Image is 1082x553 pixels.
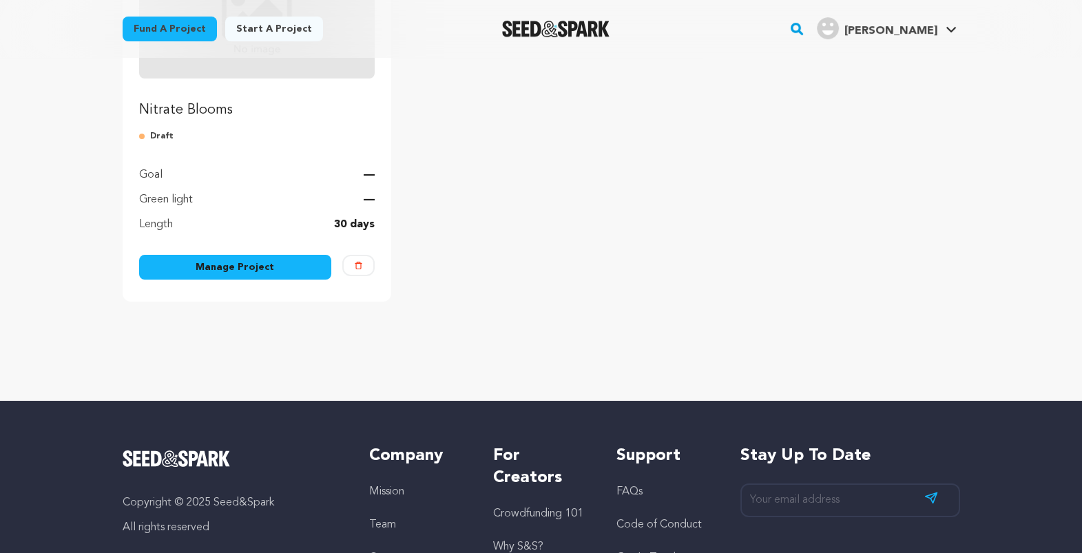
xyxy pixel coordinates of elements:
[817,17,937,39] div: Gabriel Busaneli S.'s Profile
[616,519,702,530] a: Code of Conduct
[139,191,193,208] p: Green light
[139,167,163,183] p: Goal
[369,445,465,467] h5: Company
[139,131,150,142] img: submitted-for-review.svg
[123,519,342,536] p: All rights reserved
[502,21,610,37] a: Seed&Spark Homepage
[740,445,960,467] h5: Stay up to date
[139,101,375,120] p: Nitrate Blooms
[334,216,375,233] p: 30 days
[123,450,231,467] img: Seed&Spark Logo
[844,25,937,36] span: [PERSON_NAME]
[493,508,583,519] a: Crowdfunding 101
[616,445,712,467] h5: Support
[123,17,217,41] a: Fund a project
[740,483,960,517] input: Your email address
[225,17,323,41] a: Start a project
[364,191,375,208] p: —
[493,541,543,552] a: Why S&S?
[123,494,342,511] p: Copyright © 2025 Seed&Spark
[139,131,375,142] p: Draft
[139,255,332,280] a: Manage Project
[817,17,839,39] img: user.png
[364,167,375,183] p: —
[369,519,396,530] a: Team
[493,445,589,489] h5: For Creators
[814,14,959,43] span: Gabriel Busaneli S.'s Profile
[616,486,643,497] a: FAQs
[123,450,342,467] a: Seed&Spark Homepage
[139,216,173,233] p: Length
[369,486,404,497] a: Mission
[502,21,610,37] img: Seed&Spark Logo Dark Mode
[355,262,362,269] img: trash-empty.svg
[814,14,959,39] a: Gabriel Busaneli S.'s Profile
